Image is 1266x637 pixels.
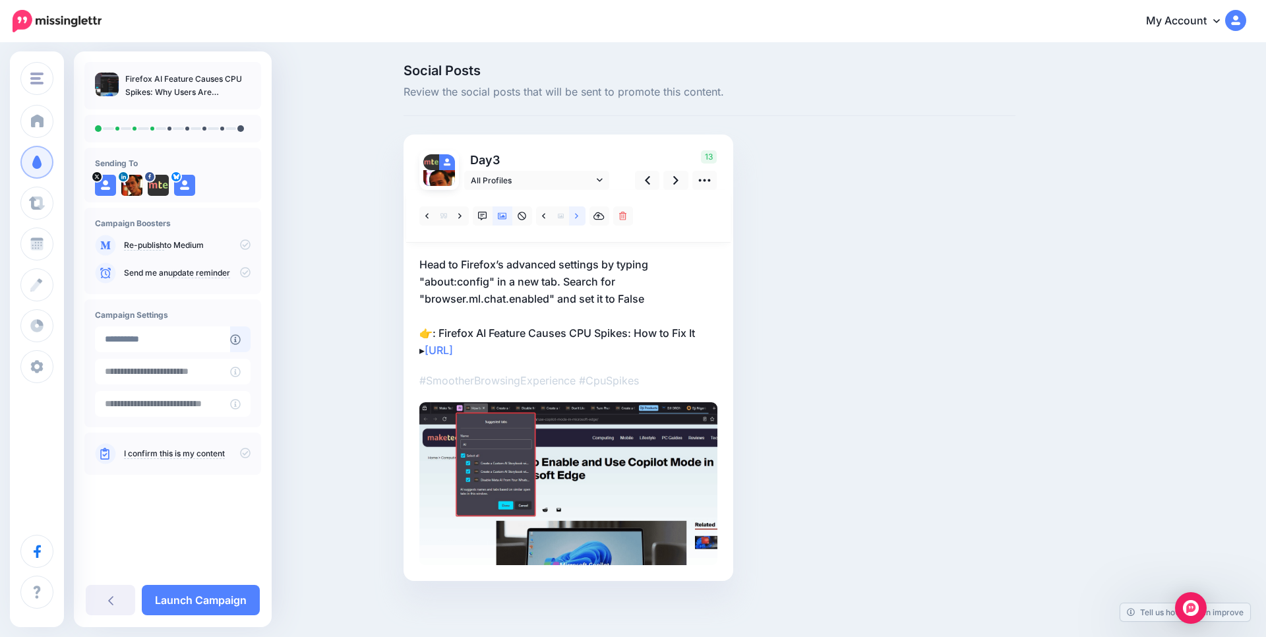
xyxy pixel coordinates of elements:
[1120,603,1250,621] a: Tell us how we can improve
[174,175,195,196] img: user_default_image.png
[125,73,251,99] p: Firefox AI Feature Causes CPU Spikes: Why Users Are Frustrated and How to Fix It
[404,84,1015,101] span: Review the social posts that will be sent to promote this content.
[30,73,44,84] img: menu.png
[95,218,251,228] h4: Campaign Boosters
[464,150,611,169] p: Day
[148,175,169,196] img: 310393109_477915214381636_3883985114093244655_n-bsa153274.png
[404,64,1015,77] span: Social Posts
[493,153,500,167] span: 3
[95,73,119,96] img: d7954deabb883ca20a78efeafacf165a_thumb.jpg
[95,175,116,196] img: user_default_image.png
[121,175,142,196] img: 1516360547491-88590.png
[124,448,225,459] a: I confirm this is my content
[419,372,717,389] p: #SmootherBrowsingExperience #CpuSpikes
[95,158,251,168] h4: Sending To
[1133,5,1246,38] a: My Account
[439,154,455,170] img: user_default_image.png
[464,171,609,190] a: All Profiles
[423,154,439,170] img: 310393109_477915214381636_3883985114093244655_n-bsa153274.png
[701,150,717,164] span: 13
[1175,592,1207,624] div: Open Intercom Messenger
[419,402,717,565] img: b9beb7fd271c2d22ff5ae24f9418db01.jpg
[168,268,230,278] a: update reminder
[124,239,251,251] p: to Medium
[124,240,164,251] a: Re-publish
[124,267,251,279] p: Send me an
[419,256,717,359] p: Head to Firefox’s advanced settings by typing "about:config" in a new tab. Search for "browser.ml...
[13,10,102,32] img: Missinglettr
[95,310,251,320] h4: Campaign Settings
[425,344,453,357] a: [URL]
[471,173,593,187] span: All Profiles
[423,170,455,202] img: 1516360547491-88590.png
